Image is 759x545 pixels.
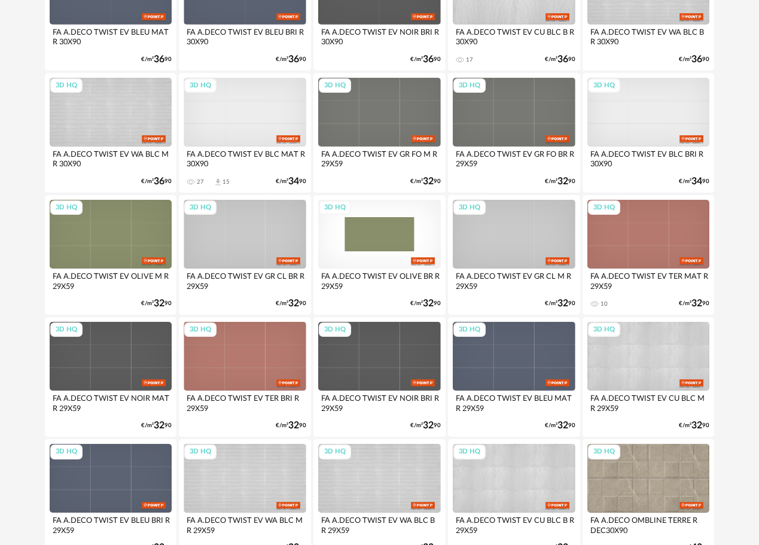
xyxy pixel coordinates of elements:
[691,422,702,430] span: 32
[410,422,441,430] div: €/m² 90
[588,78,620,93] div: 3D HQ
[588,322,620,337] div: 3D HQ
[545,56,575,63] div: €/m² 90
[557,56,568,63] span: 36
[141,56,172,63] div: €/m² 90
[318,513,441,537] div: FA A.DECO TWIST EV WA BLC B R 29X59
[410,56,441,63] div: €/m² 90
[276,422,306,430] div: €/m² 90
[184,78,217,93] div: 3D HQ
[141,300,172,307] div: €/m² 90
[453,391,575,415] div: FA A.DECO TWIST EV BLEU MAT R 29X59
[545,300,575,307] div: €/m² 90
[288,300,299,307] span: 32
[214,178,222,187] span: Download icon
[184,200,217,215] div: 3D HQ
[313,73,446,193] a: 3D HQ FA A.DECO TWIST EV GR FO M R 29X59 €/m²3290
[587,391,710,415] div: FA A.DECO TWIST EV CU BLC M R 29X59
[319,78,351,93] div: 3D HQ
[141,422,172,430] div: €/m² 90
[587,513,710,537] div: FA A.DECO OMBLINE TERRE R DEC30X90
[448,73,580,193] a: 3D HQ FA A.DECO TWIST EV GR FO BR R 29X59 €/m²3290
[50,200,83,215] div: 3D HQ
[453,513,575,537] div: FA A.DECO TWIST EV CU BLC B R 29X59
[453,200,486,215] div: 3D HQ
[288,422,299,430] span: 32
[288,56,299,63] span: 36
[50,391,172,415] div: FA A.DECO TWIST EV NOIR MAT R 29X59
[423,178,434,185] span: 32
[410,300,441,307] div: €/m² 90
[318,269,441,293] div: FA A.DECO TWIST EV OLIVE BR R 29X59
[313,195,446,315] a: 3D HQ FA A.DECO TWIST EV OLIVE BR R 29X59 €/m²3290
[588,444,620,459] div: 3D HQ
[691,300,702,307] span: 32
[466,56,473,63] div: 17
[601,300,608,307] div: 10
[184,25,306,48] div: FA A.DECO TWIST EV BLEU BRI R 30X90
[288,178,299,185] span: 34
[319,200,351,215] div: 3D HQ
[448,317,580,437] a: 3D HQ FA A.DECO TWIST EV BLEU MAT R 29X59 €/m²3290
[313,317,446,437] a: 3D HQ FA A.DECO TWIST EV NOIR BRI R 29X59 €/m²3290
[423,422,434,430] span: 32
[318,147,441,170] div: FA A.DECO TWIST EV GR FO M R 29X59
[184,269,306,293] div: FA A.DECO TWIST EV GR CL BR R 29X59
[453,322,486,337] div: 3D HQ
[50,25,172,48] div: FA A.DECO TWIST EV BLEU MAT R 30X90
[545,422,575,430] div: €/m² 90
[184,322,217,337] div: 3D HQ
[423,56,434,63] span: 36
[545,178,575,185] div: €/m² 90
[453,147,575,170] div: FA A.DECO TWIST EV GR FO BR R 29X59
[276,300,306,307] div: €/m² 90
[154,56,164,63] span: 36
[50,78,83,93] div: 3D HQ
[50,444,83,459] div: 3D HQ
[319,322,351,337] div: 3D HQ
[557,178,568,185] span: 32
[557,422,568,430] span: 32
[276,178,306,185] div: €/m² 90
[50,147,172,170] div: FA A.DECO TWIST EV WA BLC M R 30X90
[318,25,441,48] div: FA A.DECO TWIST EV NOIR BRI R 30X90
[141,178,172,185] div: €/m² 90
[184,513,306,537] div: FA A.DECO TWIST EV WA BLC M R 29X59
[583,195,715,315] a: 3D HQ FA A.DECO TWIST EV TER MAT R 29X59 10 €/m²3290
[453,269,575,293] div: FA A.DECO TWIST EV GR CL M R 29X59
[197,178,204,185] div: 27
[679,178,709,185] div: €/m² 90
[679,300,709,307] div: €/m² 90
[184,391,306,415] div: FA A.DECO TWIST EV TER BRI R 29X59
[154,422,164,430] span: 32
[50,269,172,293] div: FA A.DECO TWIST EV OLIVE M R 29X59
[691,56,702,63] span: 36
[691,178,702,185] span: 34
[557,300,568,307] span: 32
[179,317,311,437] a: 3D HQ FA A.DECO TWIST EV TER BRI R 29X59 €/m²3290
[587,269,710,293] div: FA A.DECO TWIST EV TER MAT R 29X59
[184,444,217,459] div: 3D HQ
[50,322,83,337] div: 3D HQ
[453,78,486,93] div: 3D HQ
[318,391,441,415] div: FA A.DECO TWIST EV NOIR BRI R 29X59
[679,422,709,430] div: €/m² 90
[154,178,164,185] span: 36
[319,444,351,459] div: 3D HQ
[423,300,434,307] span: 32
[222,178,230,185] div: 15
[50,513,172,537] div: FA A.DECO TWIST EV BLEU BRI R 29X59
[179,73,311,193] a: 3D HQ FA A.DECO TWIST EV BLC MAT R 30X90 27 Download icon 15 €/m²3490
[583,317,715,437] a: 3D HQ FA A.DECO TWIST EV CU BLC M R 29X59 €/m²3290
[45,73,177,193] a: 3D HQ FA A.DECO TWIST EV WA BLC M R 30X90 €/m²3690
[453,444,486,459] div: 3D HQ
[45,317,177,437] a: 3D HQ FA A.DECO TWIST EV NOIR MAT R 29X59 €/m²3290
[587,147,710,170] div: FA A.DECO TWIST EV BLC BRI R 30X90
[184,147,306,170] div: FA A.DECO TWIST EV BLC MAT R 30X90
[179,195,311,315] a: 3D HQ FA A.DECO TWIST EV GR CL BR R 29X59 €/m²3290
[583,73,715,193] a: 3D HQ FA A.DECO TWIST EV BLC BRI R 30X90 €/m²3490
[588,200,620,215] div: 3D HQ
[679,56,709,63] div: €/m² 90
[154,300,164,307] span: 32
[587,25,710,48] div: FA A.DECO TWIST EV WA BLC B R 30X90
